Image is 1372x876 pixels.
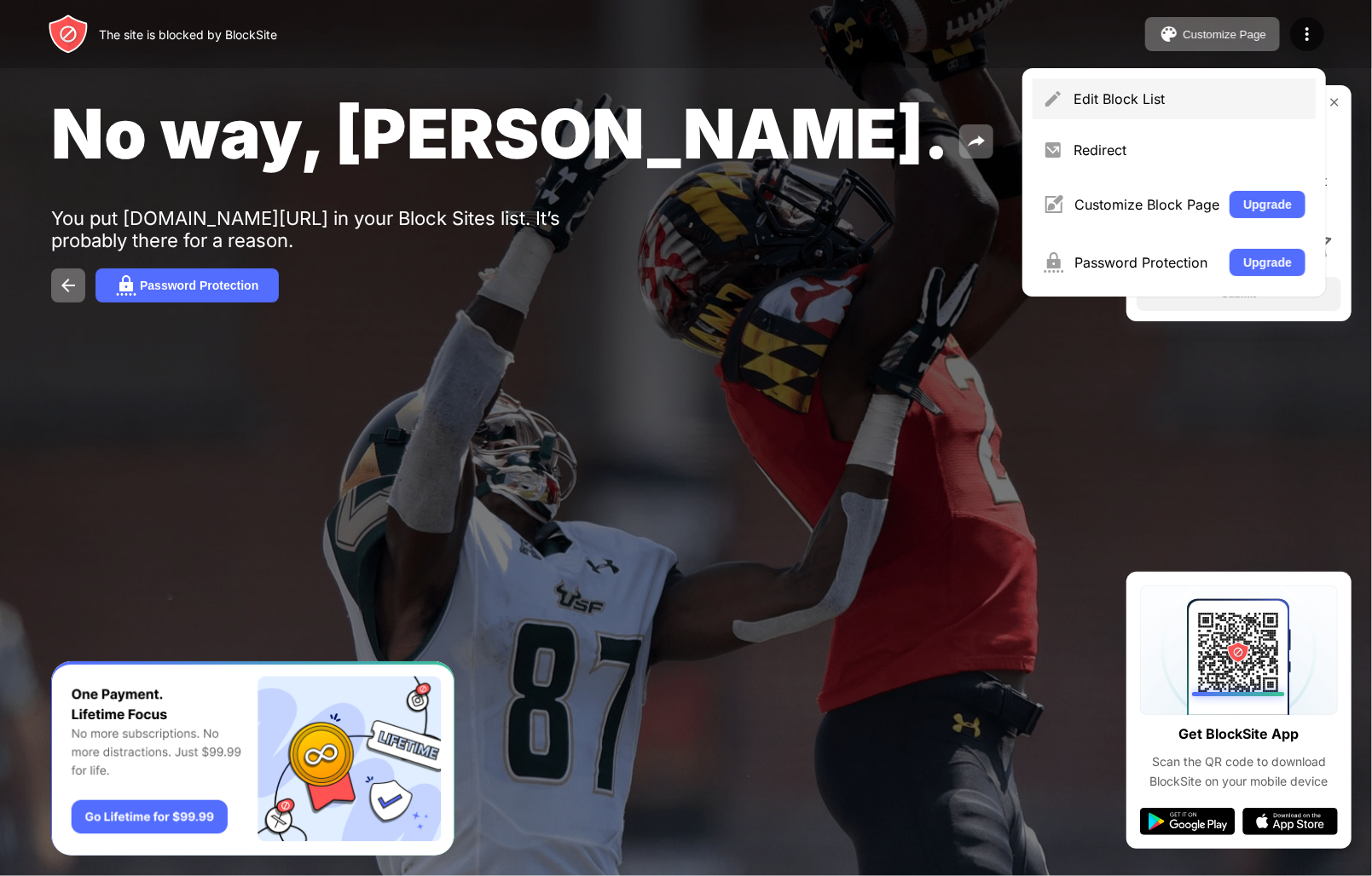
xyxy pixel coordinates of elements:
[1183,28,1266,41] div: Customize Page
[1074,90,1305,107] div: Edit Block List
[1043,252,1064,273] img: menu-password.svg
[48,14,89,55] img: header-logo.svg
[1328,95,1341,109] img: rate-us-close.svg
[1074,141,1305,158] div: Redirect
[140,279,258,292] div: Password Protection
[1043,89,1063,109] img: menu-pencil.svg
[96,268,279,303] button: Password Protection
[1145,17,1280,51] button: Customize Page
[1242,808,1338,835] img: app-store.svg
[51,661,454,856] iframe: Banner
[1297,24,1317,44] img: menu-icon.svg
[1179,722,1300,746] div: Get BlockSite App
[1074,254,1219,271] div: Password Protection
[1074,196,1219,213] div: Customize Block Page
[1159,24,1179,44] img: pallet.svg
[1140,585,1338,715] img: qrcode.svg
[1043,140,1063,160] img: menu-redirect.svg
[51,207,578,251] div: You put [DOMAIN_NAME][URL] in your Block Sites list. It’s probably there for a reason.
[99,27,277,42] div: The site is blocked by BlockSite
[1230,249,1305,276] button: Upgrade
[1230,191,1305,218] button: Upgrade
[966,131,987,152] img: share.svg
[1140,752,1338,791] div: Scan the QR code to download BlockSite on your mobile device
[116,275,136,296] img: password.svg
[51,92,949,175] span: No way, [PERSON_NAME].
[1140,808,1236,835] img: google-play.svg
[58,275,78,296] img: back.svg
[1043,194,1064,215] img: menu-customize.svg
